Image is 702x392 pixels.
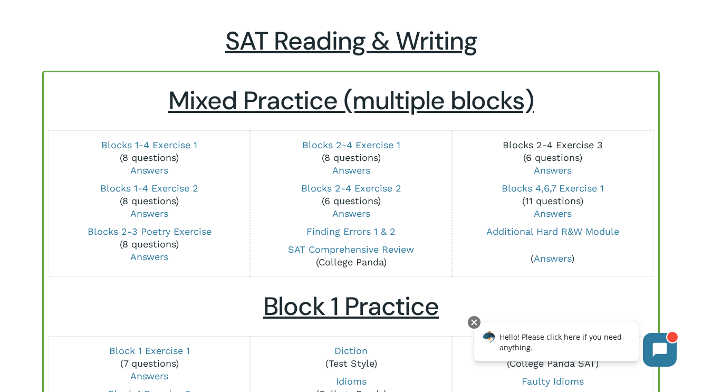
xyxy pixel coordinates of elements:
a: Answers [130,208,168,219]
p: ( ) [458,252,647,265]
p: (College Panda SAT) [458,345,647,370]
a: Answers [130,370,168,381]
p: (6 questions) [257,182,445,220]
a: Diction [334,345,368,356]
p: (Test Style) [257,345,445,370]
a: Answers [130,165,168,176]
a: Finding Errors 1 & 2 [306,226,396,237]
a: Answers [332,208,370,219]
a: Blocks 1-4 Exercise 1 [101,139,197,150]
p: (7 questions) [55,345,243,383]
p: (8 questions) [55,225,243,263]
p: (6 questions) [458,139,647,177]
a: Faulty Idioms [522,376,584,387]
u: Mixed Practice (multiple blocks) [168,84,534,117]
a: Idioms [336,376,367,387]
a: Answers [534,165,572,176]
a: Additional Hard R&W Module [486,226,619,237]
u: Block 1 Practice [263,290,439,323]
iframe: Chatbot [463,314,687,377]
p: (College Panda) [257,243,445,269]
p: (8 questions) [257,139,445,177]
a: Answers [332,165,370,176]
a: Blocks 1-4 Exercise 2 [100,183,198,194]
a: Blocks 2-4 Exercise 3 [503,139,603,150]
a: Block 1 Exercise 1 [109,345,190,356]
a: Blocks 4,6,7 Exercise 1 [502,183,604,194]
a: SAT Comprehensive Review [288,244,414,255]
p: (8 questions) [55,182,243,220]
a: Answers [534,253,571,264]
p: (8 questions) [55,139,243,177]
p: (11 questions) [458,182,647,220]
a: Answers [534,208,572,219]
a: Blocks 2-4 Exercise 1 [302,139,400,150]
a: Answers [130,251,168,262]
a: Blocks 2-3 Poetry Exercise [88,226,211,237]
a: Blocks 2-4 Exercise 2 [301,183,401,194]
span: SAT Reading & Writing [225,24,477,58]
